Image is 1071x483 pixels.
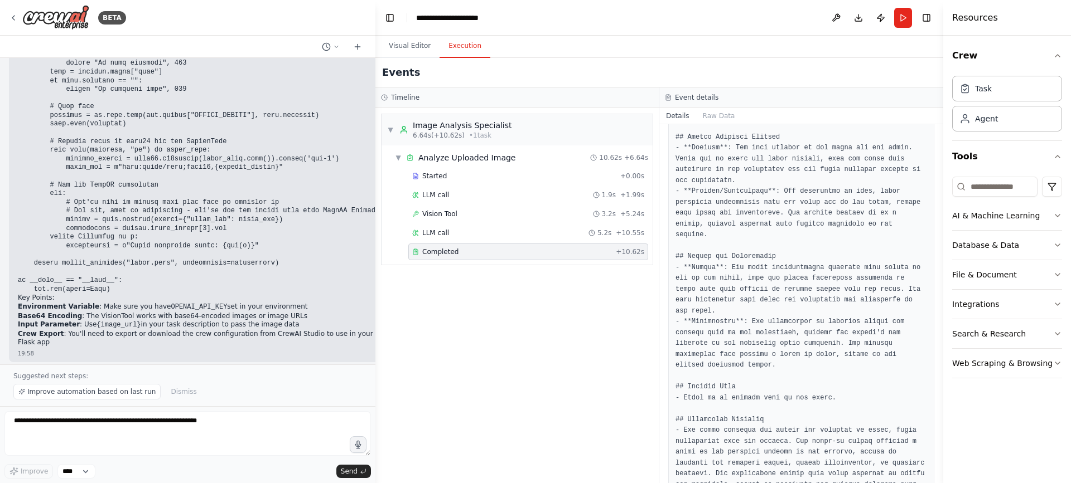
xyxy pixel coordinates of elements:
div: Agent [975,113,998,124]
div: Analyze Uploaded Image [418,152,515,163]
div: Web Scraping & Browsing [952,358,1053,369]
strong: Input Parameter [18,320,80,328]
span: Improve automation based on last run [27,387,156,396]
button: Send [336,465,371,478]
span: Improve [21,467,48,476]
span: ▼ [395,153,402,162]
div: BETA [98,11,126,25]
li: : Make sure you have set in your environment [18,303,388,312]
button: Switch to previous chat [317,40,344,53]
div: Search & Research [952,328,1026,339]
div: Task [975,83,992,94]
span: + 10.62s [616,247,644,256]
div: Integrations [952,299,999,310]
p: Suggested next steps: [13,372,362,380]
strong: Base64 Encoding [18,312,82,320]
code: {image_url} [97,321,141,329]
div: File & Document [952,269,1017,280]
span: 6.64s (+10.62s) [413,131,465,140]
h4: Resources [952,11,998,25]
h2: Events [382,65,420,80]
h3: Timeline [391,93,419,102]
img: Logo [22,5,89,30]
button: Integrations [952,290,1062,319]
span: 5.2s [597,228,611,237]
span: + 0.00s [620,172,644,180]
h3: Event details [675,93,718,102]
span: ▼ [387,125,394,134]
span: + 10.55s [616,228,644,237]
div: Image Analysis Specialist [413,120,512,131]
button: Start a new chat [349,40,366,53]
button: AI & Machine Learning [952,201,1062,230]
button: Hide left sidebar [382,10,398,26]
button: Dismiss [165,384,202,399]
span: Dismiss [171,387,196,396]
strong: Environment Variable [18,303,99,310]
span: Started [422,172,447,180]
button: Hide right sidebar [919,10,934,26]
strong: Crew Export [18,330,64,338]
span: 3.2s [602,209,616,218]
span: + 1.99s [620,191,644,199]
button: Improve [4,464,53,479]
span: LLM call [422,228,449,237]
div: Tools [952,172,1062,387]
span: LLM call [422,191,449,199]
span: Send [341,467,358,476]
span: Vision Tool [422,209,457,218]
li: : You'll need to export or download the crew configuration from CrewAI Studio to use in your Flas... [18,330,388,347]
span: + 6.64s [624,153,648,162]
button: Crew [952,40,1062,71]
button: Web Scraping & Browsing [952,349,1062,378]
button: Execution [440,35,490,58]
span: • 1 task [469,131,491,140]
span: Completed [422,247,459,256]
div: Database & Data [952,240,1019,251]
button: Details [659,108,696,124]
span: + 5.24s [620,209,644,218]
span: 10.62s [599,153,622,162]
button: Click to speak your automation idea [350,436,366,453]
button: Database & Data [952,231,1062,260]
button: Improve automation based on last run [13,384,161,399]
button: Visual Editor [380,35,440,58]
button: Tools [952,141,1062,172]
button: File & Document [952,260,1062,289]
div: Crew [952,71,1062,140]
li: : The VisionTool works with base64-encoded images or image URLs [18,312,388,321]
button: Search & Research [952,319,1062,348]
code: OPENAI_API_KEY [171,303,228,311]
button: Raw Data [696,108,742,124]
div: AI & Machine Learning [952,210,1040,221]
nav: breadcrumb [416,12,504,23]
h2: Key Points: [18,294,388,303]
li: : Use in your task description to pass the image data [18,320,388,330]
span: 1.9s [602,191,616,199]
div: 19:58 [18,349,388,358]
